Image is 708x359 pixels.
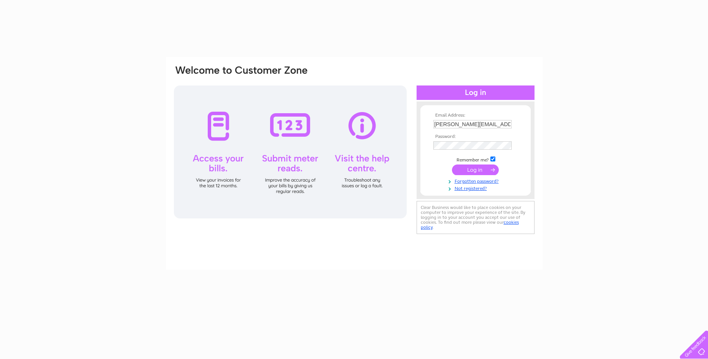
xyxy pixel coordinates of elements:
th: Email Address: [431,113,520,118]
a: Forgotten password? [433,177,520,184]
div: Clear Business would like to place cookies on your computer to improve your experience of the sit... [417,201,535,234]
a: cookies policy [421,220,519,230]
td: Remember me? [431,155,520,163]
th: Password: [431,134,520,139]
input: Submit [452,164,499,175]
a: Not registered? [433,184,520,191]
